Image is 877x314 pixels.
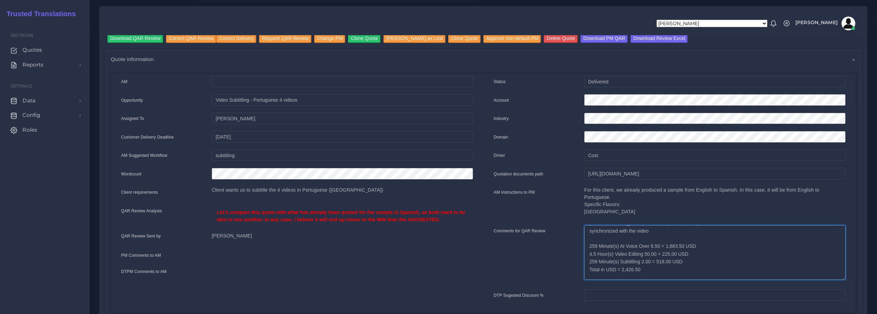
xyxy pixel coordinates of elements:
[792,17,858,30] a: [PERSON_NAME]avatar
[216,34,256,43] input: Correct Delivery
[22,61,43,69] span: Reports
[121,152,167,159] label: AM Suggested Workflow
[5,43,84,57] a: Quotes
[494,171,543,177] label: Quotation documents path
[121,97,143,103] label: Opportunity
[494,152,505,159] label: Driver
[121,189,158,195] label: Client requirements
[314,34,345,43] input: Change PM
[212,113,473,124] input: pm
[544,34,578,43] input: Delete Quote
[384,34,446,43] input: [PERSON_NAME] as Lost
[212,186,473,194] p: Client wants us to subtitle the 4 videos in Portuguese ([GEOGRAPHIC_DATA])
[121,269,167,275] label: DTPM Comments to AM
[259,34,312,43] input: Request QAR Review
[5,108,84,122] a: Config
[5,123,84,137] a: Roles
[494,228,545,234] label: Comments for QAR Review
[121,252,161,259] label: PM Comments to AM
[494,292,544,298] label: DTP Sugested Discount %
[212,232,473,240] p: [PERSON_NAME]
[121,171,142,177] label: Wordcount
[22,126,37,134] span: Roles
[2,8,76,20] a: Trusted Translations
[483,34,541,43] input: Approve non-default PM
[121,208,162,214] label: QAR Review Analysis
[11,33,33,38] span: Sections
[121,79,128,85] label: AM
[494,79,506,85] label: Status
[2,10,76,18] h2: Trusted Translations
[5,93,84,108] a: Data
[166,34,216,43] input: Correct QAR Review
[111,55,154,63] span: Quote information
[795,20,838,25] span: [PERSON_NAME]
[348,34,381,43] input: Clone Quote
[121,115,144,122] label: Assigned To
[11,83,32,89] span: Settings
[121,134,174,140] label: Customer Delivery Deadline
[448,34,481,43] input: Close Quote
[494,97,509,103] label: Account
[217,209,468,223] p: Let's compare this quote with what has already been quoted for the sample in Spanish, as both nee...
[106,50,861,68] div: Quote information
[494,189,535,195] label: AM instructions to PM
[121,233,161,239] label: QAR Review Sent by
[842,17,855,30] img: avatar
[584,186,845,215] p: For this client, we already produced a sample from English to Spanish. In this case, it will be f...
[5,58,84,72] a: Reports
[494,134,508,140] label: Domain
[108,34,163,43] input: Download QAR Review
[22,97,35,104] span: Data
[584,225,845,280] textarea: - Item Transcription was added to correct the text generated by the client (3 minutes for each mi...
[22,46,42,54] span: Quotes
[631,34,688,43] input: Download Review Excel
[581,34,628,43] input: Download PM QAR
[22,111,40,119] span: Config
[494,115,509,122] label: Industry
